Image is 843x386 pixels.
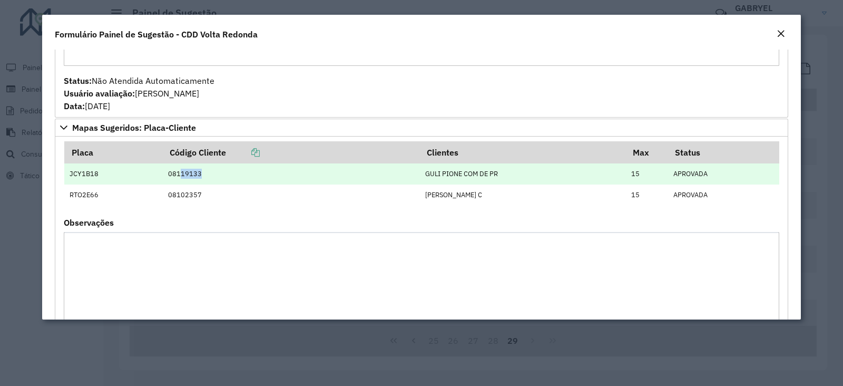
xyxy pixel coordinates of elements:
em: Fechar [777,30,785,38]
div: Mapas Sugeridos: Placa-Cliente [55,137,788,373]
button: Close [773,27,788,41]
h4: Formulário Painel de Sugestão - CDD Volta Redonda [55,28,258,41]
strong: Status: [64,75,92,86]
td: GULI PIONE COM DE PR [419,163,625,185]
span: Não Atendida Automaticamente [PERSON_NAME] [DATE] [64,75,214,111]
th: Clientes [419,141,625,163]
td: JCY1B18 [64,163,163,185]
th: Max [625,141,668,163]
th: Código Cliente [162,141,419,163]
th: Placa [64,141,163,163]
td: APROVADA [668,185,779,206]
strong: Data: [64,101,85,111]
span: Mapas Sugeridos: Placa-Cliente [72,123,196,132]
a: Copiar [226,147,260,158]
td: 15 [625,185,668,206]
td: 08102357 [162,185,419,206]
label: Observações [64,216,114,229]
th: Status [668,141,779,163]
td: [PERSON_NAME] C [419,185,625,206]
td: RTO2E66 [64,185,163,206]
strong: Usuário avaliação: [64,88,135,99]
td: 08119133 [162,163,419,185]
a: Mapas Sugeridos: Placa-Cliente [55,119,788,137]
td: APROVADA [668,163,779,185]
td: 15 [625,163,668,185]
